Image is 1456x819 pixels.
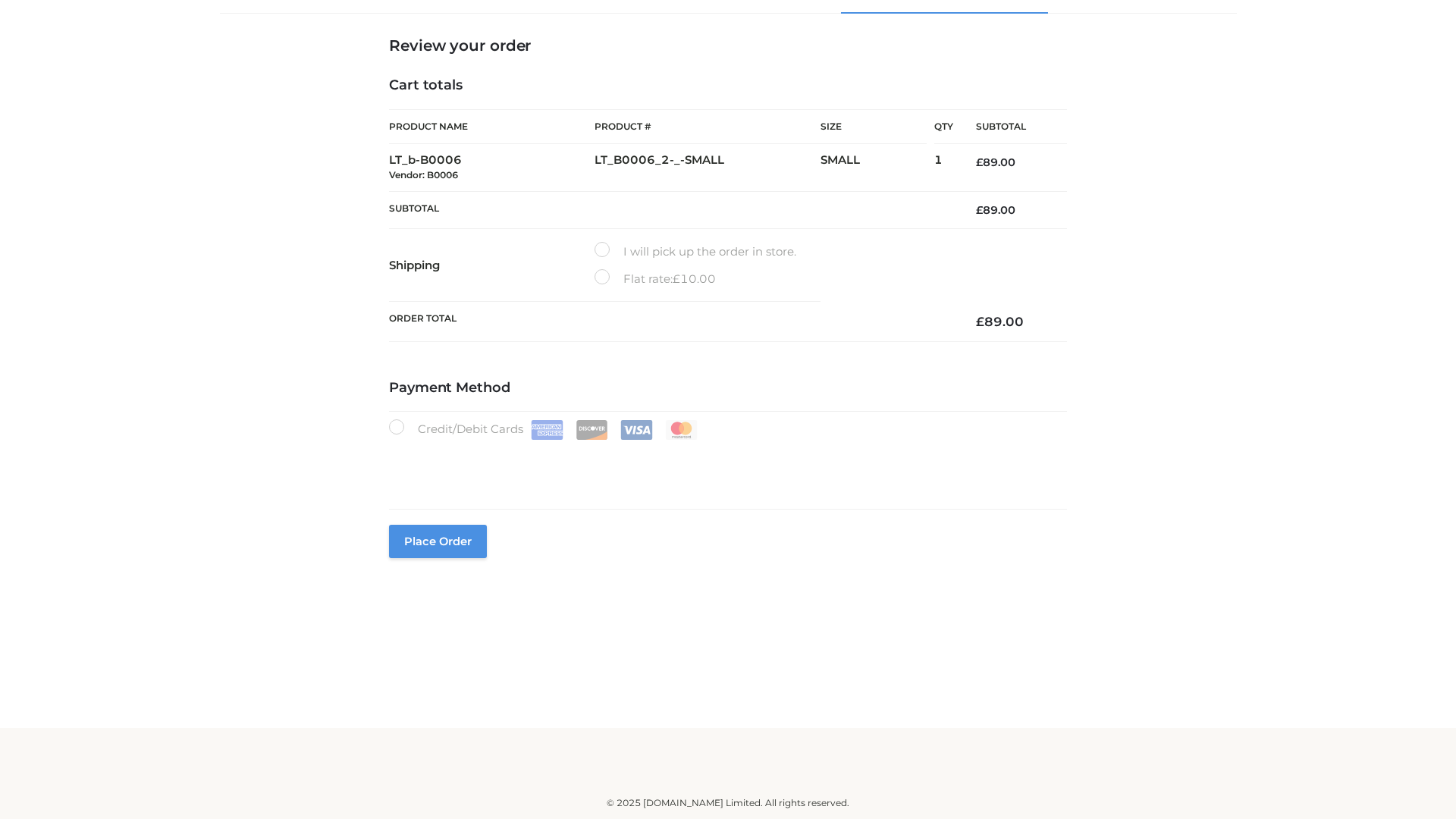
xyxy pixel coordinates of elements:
label: I will pick up the order in store. [595,242,796,262]
th: Subtotal [389,191,953,228]
td: SMALL [821,144,934,192]
img: Mastercard [665,420,698,440]
label: Credit/Debit Cards [389,419,699,440]
th: Order Total [389,302,953,342]
th: Size [821,110,927,144]
td: LT_b-B0006 [389,144,595,192]
th: Product # [595,109,821,144]
td: LT_B0006_2-_-SMALL [595,144,821,192]
bdi: 10.00 [673,271,716,286]
span: £ [976,203,983,217]
bdi: 89.00 [976,314,1024,329]
small: Vendor: B0006 [389,169,458,180]
th: Subtotal [953,110,1067,144]
iframe: Secure payment input frame [386,437,1064,492]
bdi: 89.00 [976,203,1015,217]
td: 1 [934,144,953,192]
bdi: 89.00 [976,155,1015,169]
button: Place order [389,525,487,558]
img: Visa [620,420,653,440]
th: Product Name [389,109,595,144]
h4: Payment Method [389,380,1067,397]
div: © 2025 [DOMAIN_NAME] Limited. All rights reserved. [225,795,1231,811]
span: £ [673,271,680,286]
span: £ [976,155,983,169]
h3: Review your order [389,36,1067,55]
label: Flat rate: [595,269,716,289]
img: Discover [576,420,608,440]
th: Shipping [389,229,595,302]
img: Amex [531,420,563,440]
h4: Cart totals [389,77,1067,94]
span: £ [976,314,984,329]
th: Qty [934,109,953,144]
